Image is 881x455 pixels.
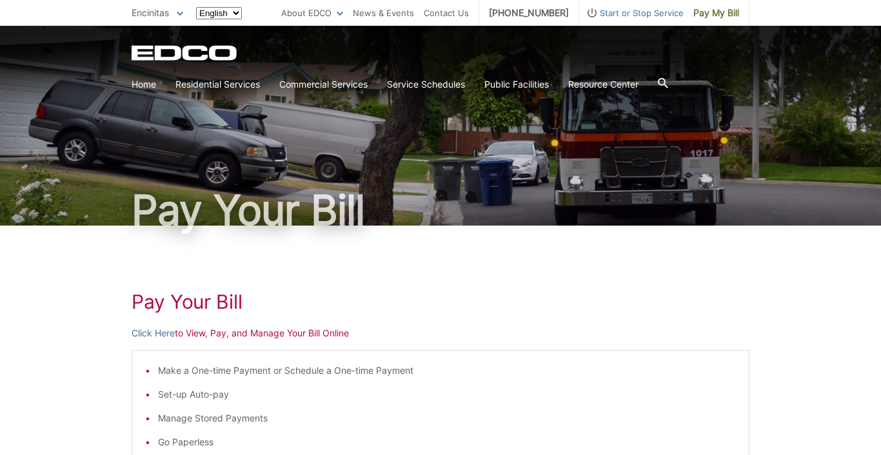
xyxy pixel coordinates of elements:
[132,7,169,18] span: Encinitas
[132,45,239,61] a: EDCD logo. Return to the homepage.
[132,77,156,92] a: Home
[484,77,549,92] a: Public Facilities
[196,7,242,19] select: Select a language
[281,6,343,20] a: About EDCO
[279,77,368,92] a: Commercial Services
[175,77,260,92] a: Residential Services
[568,77,638,92] a: Resource Center
[132,189,749,231] h1: Pay Your Bill
[158,387,736,402] li: Set-up Auto-pay
[158,411,736,425] li: Manage Stored Payments
[132,290,749,313] h1: Pay Your Bill
[693,6,739,20] span: Pay My Bill
[132,326,175,340] a: Click Here
[387,77,465,92] a: Service Schedules
[353,6,414,20] a: News & Events
[158,435,736,449] li: Go Paperless
[158,363,736,378] li: Make a One-time Payment or Schedule a One-time Payment
[424,6,469,20] a: Contact Us
[132,326,749,340] p: to View, Pay, and Manage Your Bill Online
